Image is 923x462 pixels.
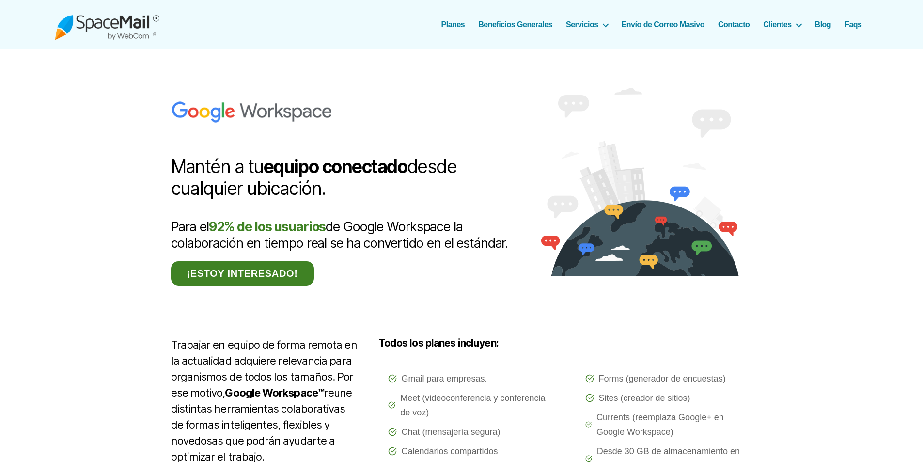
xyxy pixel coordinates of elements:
[209,219,326,235] b: 92% de los usuarios
[171,219,520,252] h2: Para el de Google Workspace la colaboración en tiempo real se ha convertido en el estándar.
[402,425,501,439] span: Chat (mensajería segura)
[596,410,752,439] span: Currents (reemplaza Google+ en Google Workspace)
[718,20,750,29] a: Contacto
[540,88,748,276] img: Google Workspace
[763,20,801,29] a: Clientes
[400,391,555,420] span: Meet (videoconferencia y conferencia de voz)
[171,88,332,136] img: Google Workspace
[441,20,465,29] a: Planes
[815,20,831,29] a: Blog
[378,337,499,349] strong: Todos los planes incluyen:
[171,156,520,199] h2: Mantén a tu desde cualquier ubicación.
[225,386,324,399] b: Google Workspace™
[402,371,487,386] span: Gmail para empresas.
[264,156,407,177] b: equipo conectado
[478,20,552,29] a: Beneficios Generales
[622,20,704,29] a: Envío de Correo Masivo
[55,9,159,40] img: Spacemail
[845,20,861,29] a: Faqs
[171,261,314,286] a: ¡Estoy interesado!
[402,444,498,459] span: Calendarios compartidos
[599,371,726,386] span: Forms (generador de encuestas)
[599,391,690,405] span: Sites (creador de sitios)
[566,20,608,29] a: Servicios
[447,20,869,29] nav: Horizontal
